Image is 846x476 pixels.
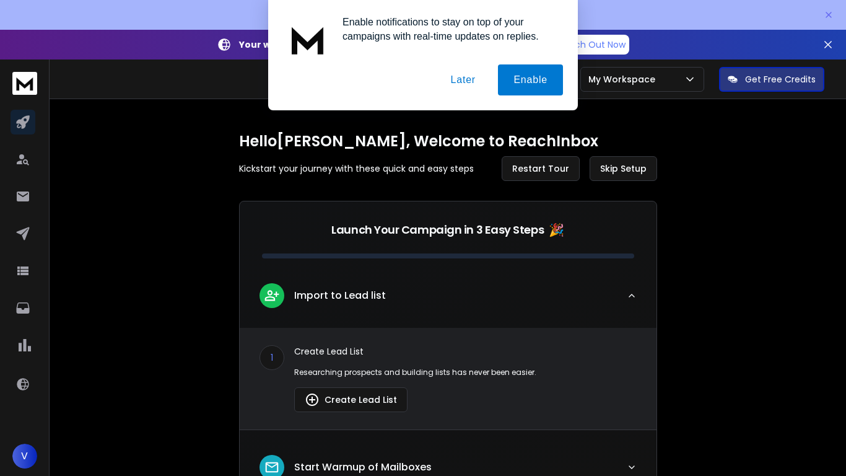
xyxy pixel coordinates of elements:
[305,392,320,407] img: lead
[294,460,432,475] p: Start Warmup of Mailboxes
[264,288,280,303] img: lead
[239,131,657,151] h1: Hello [PERSON_NAME] , Welcome to ReachInbox
[294,387,408,412] button: Create Lead List
[435,64,491,95] button: Later
[294,345,637,358] p: Create Lead List
[549,221,564,239] span: 🎉
[264,459,280,475] img: lead
[294,288,386,303] p: Import to Lead list
[502,156,580,181] button: Restart Tour
[283,15,333,64] img: notification icon
[333,15,563,43] div: Enable notifications to stay on top of your campaigns with real-time updates on replies.
[600,162,647,175] span: Skip Setup
[240,273,656,328] button: leadImport to Lead list
[331,221,544,239] p: Launch Your Campaign in 3 Easy Steps
[294,368,637,377] p: Researching prospects and building lists has never been easier.
[239,162,474,175] p: Kickstart your journey with these quick and easy steps
[12,444,37,469] button: V
[259,345,284,370] div: 1
[240,328,656,430] div: leadImport to Lead list
[590,156,657,181] button: Skip Setup
[498,64,563,95] button: Enable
